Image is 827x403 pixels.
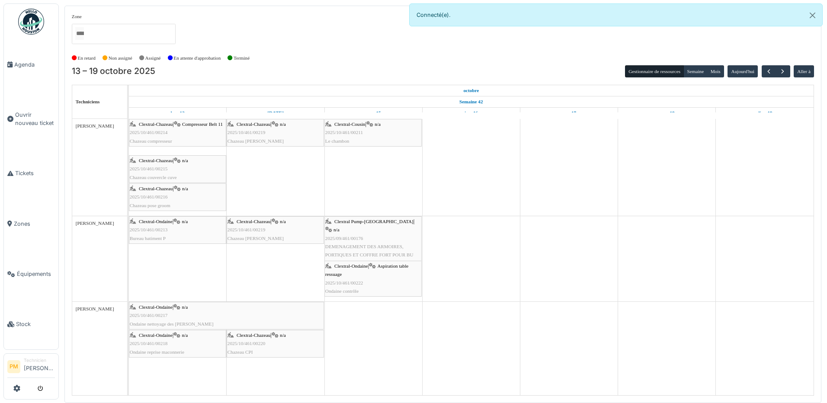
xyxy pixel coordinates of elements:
span: 2025/09/461/00176 [325,236,363,241]
a: Stock [4,299,58,349]
span: 2025/10/461/00219 [228,227,266,232]
span: DEMENAGEMENT DES ARMOIRES, PORTIQUES ET COFFRE FORT POUR BU POMPE [325,244,413,265]
span: 2025/10/461/00215 [130,166,168,171]
span: n/a [182,219,188,224]
button: Aller à [794,65,814,77]
a: 15 octobre 2025 [364,108,383,118]
label: Terminé [234,54,250,62]
span: n/a [333,227,340,232]
div: | [228,331,323,356]
span: 2025/10/461/00216 [130,194,168,199]
span: n/a [182,158,188,163]
button: Suivant [776,65,790,78]
span: Ondaine reprise maconnerie [130,349,184,355]
button: Semaine [683,65,707,77]
div: | [130,217,225,243]
span: n/a [182,333,188,338]
span: Chazeau compresseur [130,138,172,144]
li: PM [7,360,20,373]
span: Clextral-Chazeau [237,219,270,224]
span: n/a [280,333,286,338]
span: Ondaine contrôle [325,288,359,294]
span: Clextral-Chazeau [237,122,270,127]
a: 18 octobre 2025 [657,108,677,118]
span: Équipements [17,270,55,278]
div: | [325,262,421,295]
div: | [228,217,323,243]
span: Ondaine nettoyage des [PERSON_NAME] [130,321,214,326]
div: | [130,303,323,328]
span: Chazeau CPI [228,349,253,355]
label: En retard [78,54,96,62]
div: | [130,185,225,210]
span: Clextral-Chazeau [139,186,173,191]
span: Tickets [15,169,55,177]
div: | [130,331,225,356]
span: [PERSON_NAME] [76,221,114,226]
button: Close [803,4,822,27]
span: Le chambon [325,138,349,144]
button: Précédent [762,65,776,78]
span: Clextral-Ondaine [334,263,368,269]
input: Tous [75,27,84,40]
div: Technicien [24,357,55,364]
div: | [325,120,421,145]
a: 17 octobre 2025 [560,108,579,118]
span: Bureau batiment P [130,236,166,241]
span: Chazeau couvercle cuve [130,175,177,180]
span: n/a [182,186,188,191]
span: Compresseur Belt 11 [182,122,223,127]
span: 2025/10/461/00213 [130,227,168,232]
span: Clextral Pump-[GEOGRAPHIC_DATA] [334,219,413,224]
a: Agenda [4,39,58,90]
div: Connecté(e). [409,3,823,26]
img: Badge_color-CXgf-gQk.svg [18,9,44,35]
a: 16 octobre 2025 [462,108,480,118]
span: [PERSON_NAME] [76,306,114,311]
span: n/a [280,219,286,224]
label: En attente d'approbation [173,54,221,62]
span: Clextral-Chazeau [237,333,270,338]
span: Chazeau pose groom [130,203,170,208]
a: Semaine 42 [457,96,485,107]
a: 13 octobre 2025 [168,108,186,118]
span: 2025/10/461/00217 [130,313,168,318]
span: [PERSON_NAME] [76,123,114,128]
span: 2025/10/461/00222 [325,280,363,285]
label: Zone [72,13,82,20]
span: Agenda [14,61,55,69]
span: Zones [14,220,55,228]
a: Tickets [4,148,58,198]
span: Clextral-Ondaine [139,219,173,224]
a: 13 octobre 2025 [461,85,481,96]
span: Ouvrir nouveau ticket [15,111,55,127]
span: Stock [16,320,55,328]
span: Techniciens [76,99,100,104]
a: Équipements [4,249,58,299]
span: 2025/10/461/00220 [228,341,266,346]
span: 2025/10/461/00219 [228,130,266,135]
div: | [130,157,225,182]
button: Mois [707,65,724,77]
a: Ouvrir nouveau ticket [4,90,58,148]
a: 19 octobre 2025 [755,108,774,118]
span: 2025/10/461/00211 [325,130,363,135]
span: n/a [182,304,188,310]
div: | [130,120,225,145]
span: Clextral-Cousin [334,122,365,127]
span: Clextral-Ondaine [139,304,173,310]
span: Chazeau [PERSON_NAME] [228,236,284,241]
span: n/a [280,122,286,127]
label: Assigné [145,54,161,62]
span: 2025/10/461/00218 [130,341,168,346]
span: Clextral-Chazeau [139,122,173,127]
li: [PERSON_NAME] [24,357,55,376]
span: Clextral-Chazeau [139,158,173,163]
a: 14 octobre 2025 [265,108,286,118]
h2: 13 – 19 octobre 2025 [72,66,155,77]
button: Aujourd'hui [728,65,758,77]
div: | [325,217,421,267]
label: Non assigné [109,54,132,62]
span: 2025/10/461/00214 [130,130,168,135]
span: Clextral-Ondaine [139,333,173,338]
